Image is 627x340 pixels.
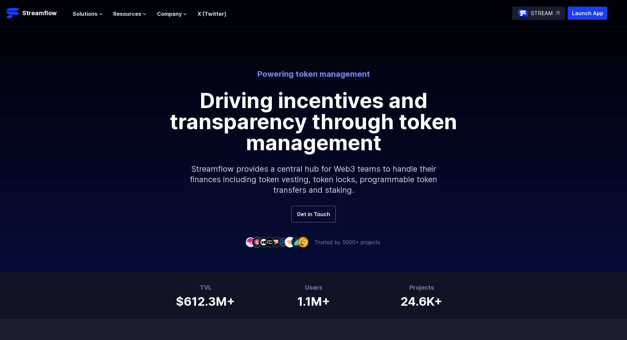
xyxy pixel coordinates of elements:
h1: 24.6K+ [401,292,442,308]
h3: Projects [401,283,442,292]
h1: Driving incentives and transparency through token management [166,90,462,153]
a: Get in Touch [291,206,336,222]
p: Streamflow [22,9,57,18]
a: X (Twitter) [197,11,226,17]
p: Trusted by 5000+ projects [314,238,380,246]
span: Company [157,10,182,18]
button: Solutions [73,10,103,18]
a: STREAM [512,7,565,20]
img: company-1 [245,237,256,247]
p: Powering token management [131,69,496,79]
img: company-8 [291,237,302,247]
img: company-7 [285,237,295,247]
img: company-9 [298,237,308,247]
img: company-6 [278,237,289,247]
button: Resources [113,10,146,18]
img: streamflow-logo-circle.png [518,8,528,18]
h1: 1.1M+ [297,292,330,308]
h3: TVL [176,283,235,292]
h3: Users [297,283,330,292]
span: Resources [113,10,141,18]
span: Solutions [73,10,97,18]
img: company-4 [265,237,275,247]
a: Streamflow [7,7,66,20]
img: company-3 [258,237,269,247]
img: top-right-arrow.svg [556,11,560,15]
img: Streamflow Logo [7,7,20,20]
button: Launch App [568,7,607,20]
p: STREAM [531,9,553,17]
img: company-5 [272,237,282,247]
button: Company [157,10,187,18]
p: Streamflow provides a central hub for Web3 teams to handle their finances including token vesting... [172,153,455,206]
img: company-2 [252,237,262,247]
h1: $612.3M+ [176,292,235,308]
